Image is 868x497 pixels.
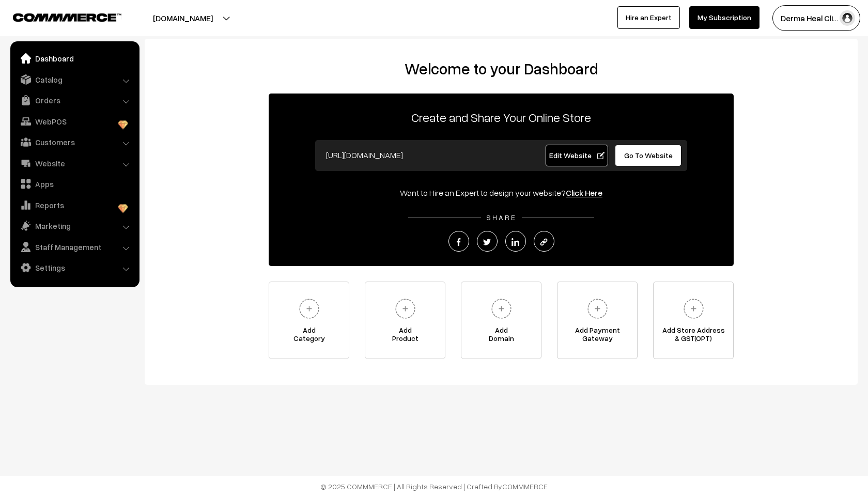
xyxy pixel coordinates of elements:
p: Create and Share Your Online Store [269,108,734,127]
a: AddProduct [365,282,445,359]
a: COMMMERCE [13,10,103,23]
button: Derma Heal Cli… [772,5,860,31]
a: AddCategory [269,282,349,359]
div: Want to Hire an Expert to design your website? [269,187,734,199]
img: user [840,10,855,26]
a: Catalog [13,70,136,89]
button: [DOMAIN_NAME] [117,5,249,31]
a: Customers [13,133,136,151]
span: Add Payment Gateway [557,326,637,347]
a: Add PaymentGateway [557,282,638,359]
a: Apps [13,175,136,193]
a: WebPOS [13,112,136,131]
a: AddDomain [461,282,541,359]
a: Reports [13,196,136,214]
img: plus.svg [583,294,612,323]
a: COMMMERCE [502,482,548,491]
a: Orders [13,91,136,110]
img: plus.svg [295,294,323,323]
img: plus.svg [679,294,708,323]
a: Dashboard [13,49,136,68]
span: Add Product [365,326,445,347]
a: Website [13,154,136,173]
span: SHARE [481,213,522,222]
span: Edit Website [549,151,605,160]
a: Marketing [13,216,136,235]
img: plus.svg [391,294,420,323]
a: Click Here [566,188,602,198]
img: COMMMERCE [13,13,121,21]
span: Add Domain [461,326,541,347]
img: plus.svg [487,294,516,323]
a: Hire an Expert [617,6,680,29]
a: Go To Website [615,145,681,166]
span: Add Category [269,326,349,347]
a: Add Store Address& GST(OPT) [653,282,734,359]
a: Edit Website [546,145,609,166]
h2: Welcome to your Dashboard [155,59,847,78]
span: Go To Website [624,151,673,160]
a: Staff Management [13,238,136,256]
a: Settings [13,258,136,277]
a: My Subscription [689,6,760,29]
span: Add Store Address & GST(OPT) [654,326,733,347]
